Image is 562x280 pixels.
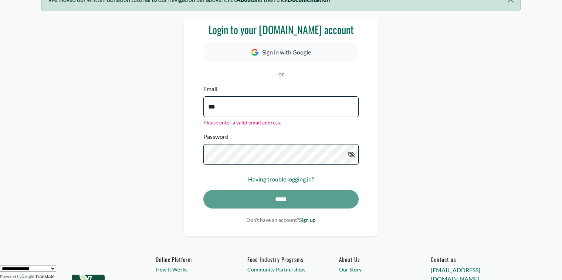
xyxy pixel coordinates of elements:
p: Don't have an account? [203,216,359,224]
button: Sign in with Google [203,42,359,62]
label: Email [203,84,217,93]
div: Please enter a valid email address. [203,119,359,126]
a: Translate [21,274,55,279]
h6: Online Platform [156,256,223,263]
label: Password [203,132,228,141]
a: Having trouble logging in? [248,176,314,183]
img: Google Translate [21,274,35,280]
h3: Login to your [DOMAIN_NAME] account [203,23,359,36]
p: or [203,70,359,79]
h6: Food Industry Programs [247,256,315,263]
a: Sign up [299,217,316,223]
a: About Us [339,256,407,263]
h6: Contact us [431,256,498,263]
img: Google Icon [251,49,258,56]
